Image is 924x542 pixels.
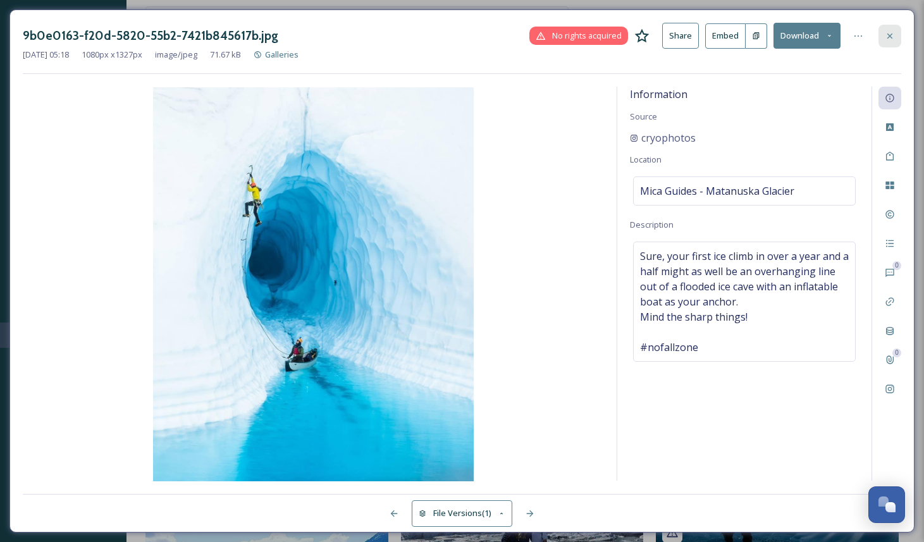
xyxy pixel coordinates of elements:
[868,486,905,523] button: Open Chat
[265,49,299,60] span: Galleries
[412,500,513,526] button: File Versions(1)
[23,49,69,61] span: [DATE] 05:18
[705,23,746,49] button: Embed
[640,249,849,355] span: Sure, your first ice climb in over a year and a half might as well be an overhanging line out of ...
[630,130,696,145] a: cryophotos
[662,23,699,49] button: Share
[23,27,278,45] h3: 9b0e0163-f20d-5820-55b2-7421b845617b.jpg
[630,87,687,101] span: Information
[641,130,696,145] span: cryophotos
[552,30,622,42] span: No rights acquired
[155,49,197,61] span: image/jpeg
[630,154,662,165] span: Location
[892,348,901,357] div: 0
[82,49,142,61] span: 1080 px x 1327 px
[892,261,901,270] div: 0
[210,49,241,61] span: 71.67 kB
[640,183,794,199] span: Mica Guides - Matanuska Glacier
[630,219,674,230] span: Description
[630,111,657,122] span: Source
[23,87,604,481] img: 9b0e0163-f20d-5820-55b2-7421b845617b.jpg
[773,23,841,49] button: Download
